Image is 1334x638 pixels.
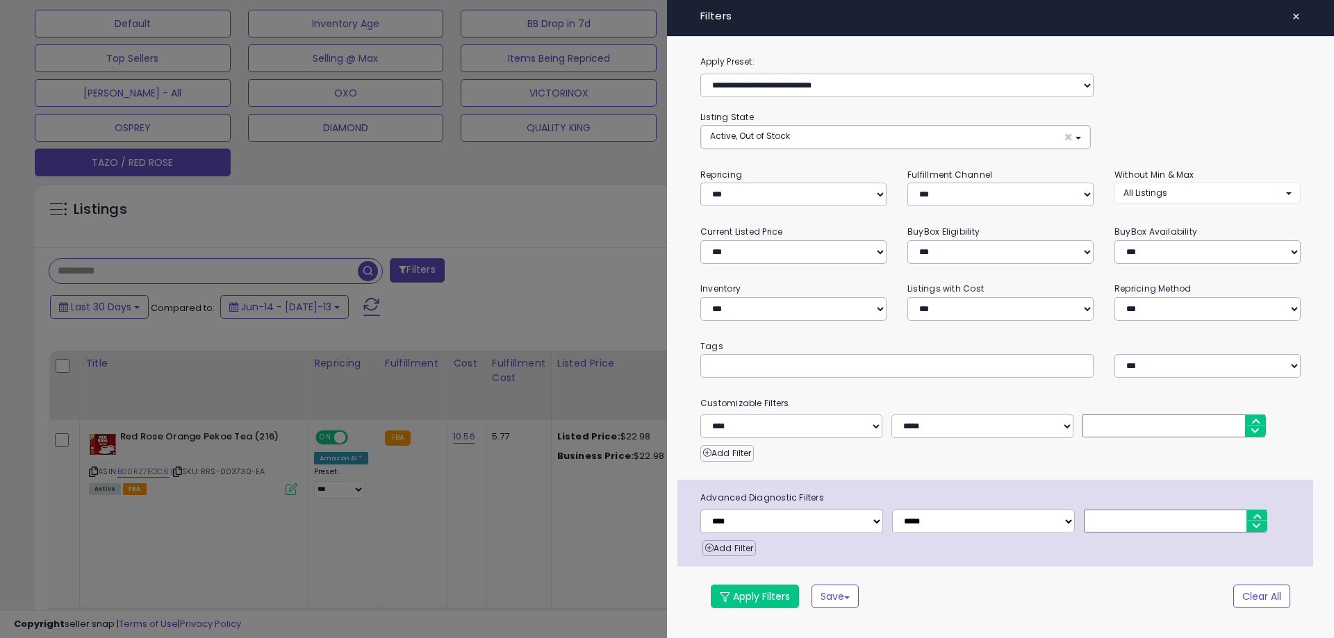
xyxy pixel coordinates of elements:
[690,54,1311,69] label: Apply Preset:
[690,396,1311,411] small: Customizable Filters
[700,10,1301,22] h4: Filters
[710,130,790,142] span: Active, Out of Stock
[907,283,984,294] small: Listings with Cost
[690,490,1313,505] span: Advanced Diagnostic Filters
[690,339,1311,354] small: Tags
[702,540,756,557] button: Add Filter
[1123,187,1167,199] span: All Listings
[1114,183,1301,203] button: All Listings
[700,169,742,181] small: Repricing
[700,111,754,123] small: Listing State
[1292,7,1301,26] span: ×
[907,226,980,237] small: BuyBox Eligibility
[700,283,741,294] small: Inventory
[1114,169,1194,181] small: Without Min & Max
[1233,585,1290,608] button: Clear All
[711,585,799,608] button: Apply Filters
[1114,226,1197,237] small: BuyBox Availability
[700,226,782,237] small: Current Listed Price
[1114,283,1192,294] small: Repricing Method
[701,126,1090,149] button: Active, Out of Stock ×
[700,445,754,462] button: Add Filter
[812,585,859,608] button: Save
[1286,7,1306,26] button: ×
[907,169,992,181] small: Fulfillment Channel
[1064,130,1073,144] span: ×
